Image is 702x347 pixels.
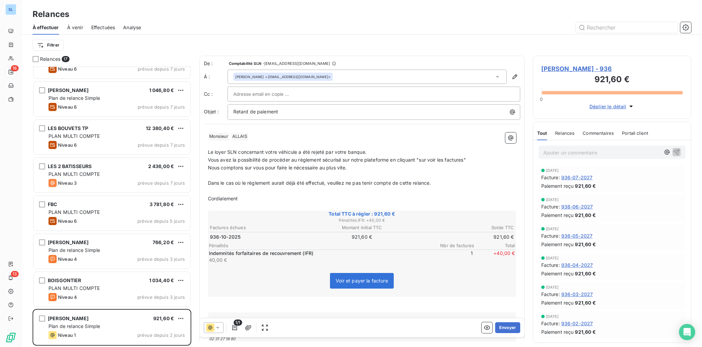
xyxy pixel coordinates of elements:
[233,109,278,114] span: Retard de paiement
[561,320,593,327] span: 936-02-2027
[138,104,185,110] span: prévue depuis 7 jours
[209,211,515,217] span: Total TTC à régler : 921,60 €
[137,332,185,338] span: prévue depuis 2 jours
[58,332,76,338] span: Niveau 1
[210,224,311,231] th: Factures échues
[149,277,174,283] span: 1 034,40 €
[138,180,185,186] span: prévue depuis 7 jours
[208,196,238,201] span: Cordialement
[413,224,514,231] th: Solde TTC
[48,323,100,329] span: Plan de relance Simple
[432,250,473,263] span: 1
[33,8,69,20] h3: Relances
[561,174,593,181] span: 936-07-2027
[58,104,77,110] span: Niveau 6
[546,227,559,231] span: [DATE]
[208,165,347,170] span: Nous comptons sur vous pour faire le nécessaire au plus vite.
[48,163,92,169] span: LES 2 BATISSEURS
[204,91,228,97] label: Cc :
[209,250,431,257] p: Indemnités forfaitaires de recouvrement (IFR)
[204,109,219,114] span: Objet :
[474,243,515,248] span: Total
[11,65,19,71] span: 16
[546,314,559,318] span: [DATE]
[48,247,100,253] span: Plan de relance Simple
[138,142,185,148] span: prévue depuis 7 jours
[58,180,77,186] span: Niveau 3
[11,271,19,277] span: 13
[67,24,83,31] span: À venir
[541,212,574,219] span: Paiement reçu
[153,239,174,245] span: 766,20 €
[589,103,626,110] span: Déplier le détail
[311,224,412,231] th: Montant initial TTC
[587,103,637,110] button: Déplier le détail
[561,261,593,269] span: 936-04-2027
[541,174,560,181] span: Facture :
[62,56,69,62] span: 17
[541,270,574,277] span: Paiement reçu
[40,56,60,62] span: Relances
[204,60,228,67] span: De :
[434,243,474,248] span: Nbr de factures
[541,203,560,210] span: Facture :
[575,299,596,306] span: 921,60 €
[146,125,174,131] span: 12 380,40 €
[541,73,683,87] h3: 921,60 €
[546,198,559,202] span: [DATE]
[5,4,16,15] div: SL
[58,66,77,72] span: Niveau 6
[541,64,683,73] span: [PERSON_NAME] - 936
[575,270,596,277] span: 921,60 €
[149,87,174,93] span: 1 046,80 €
[48,277,81,283] span: BOISGONTIER
[575,328,596,335] span: 921,60 €
[233,89,306,99] input: Adresse email en copie ...
[48,285,100,291] span: PLAN MULTI COMPTE
[48,125,88,131] span: LES BOUVETS TP
[91,24,115,31] span: Effectuées
[541,182,574,189] span: Paiement reçu
[33,40,64,51] button: Filtrer
[208,149,367,155] span: Le loyer SLN concernant votre véhicule a été rejeté par votre banque.
[413,233,514,241] td: 921,60 €
[58,142,77,148] span: Niveau 6
[235,74,331,79] div: <[EMAIL_ADDRESS][DOMAIN_NAME]>
[541,291,560,298] span: Facture :
[234,319,242,326] span: 1/1
[48,239,89,245] span: [PERSON_NAME]
[474,250,515,263] span: + 40,00 €
[231,133,248,141] span: ALLAIS
[546,168,559,172] span: [DATE]
[33,67,191,347] div: grid
[138,66,185,72] span: prévue depuis 7 jours
[541,241,574,248] span: Paiement reçu
[561,203,593,210] span: 936-06-2027
[561,291,593,298] span: 936-03-2027
[208,157,466,163] span: Vous avez la possibilité de procéder au règlement sécurisé sur notre plateforme en cliquant "sur ...
[336,278,388,284] span: Voir et payer la facture
[58,294,77,300] span: Niveau 4
[679,324,695,340] div: Open Intercom Messenger
[123,24,141,31] span: Analyse
[148,163,174,169] span: 2 436,00 €
[58,256,77,262] span: Niveau 4
[48,87,89,93] span: [PERSON_NAME]
[48,95,100,101] span: Plan de relance Simple
[137,218,185,224] span: prévue depuis 5 jours
[546,256,559,260] span: [DATE]
[540,96,543,102] span: 0
[48,171,100,177] span: PLAN MULTI COMPTE
[541,320,560,327] span: Facture :
[575,212,596,219] span: 921,60 €
[541,261,560,269] span: Facture :
[5,332,16,343] img: Logo LeanPay
[541,328,574,335] span: Paiement reçu
[537,130,547,136] span: Tout
[311,233,412,241] td: 921,60 €
[209,257,431,263] p: 40,00 €
[137,294,185,300] span: prévue depuis 3 jours
[58,218,77,224] span: Niveau 6
[209,243,434,248] span: Pénalités
[204,73,228,80] label: À :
